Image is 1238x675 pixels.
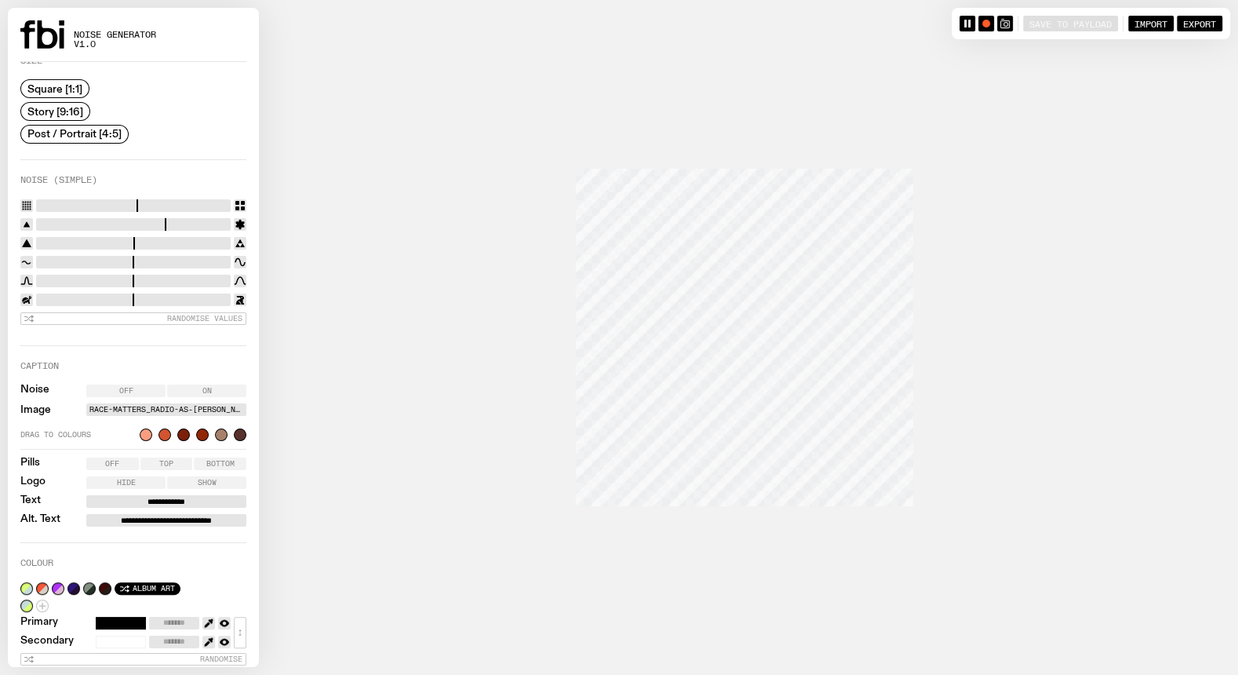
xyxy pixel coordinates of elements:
[234,617,246,648] button: ↕
[133,584,175,593] span: Album Art
[20,617,58,629] label: Primary
[20,458,40,470] label: Pills
[1134,18,1167,28] span: Import
[20,57,42,65] label: Size
[206,460,235,468] span: Bottom
[119,387,133,395] span: Off
[20,176,97,184] label: Noise (Simple)
[20,312,246,325] button: Randomise Values
[1183,18,1216,28] span: Export
[20,495,41,508] label: Text
[20,385,49,397] label: Noise
[159,460,173,468] span: Top
[105,460,119,468] span: Off
[27,83,82,95] span: Square [1:1]
[20,431,133,439] span: Drag to colours
[198,479,217,487] span: Show
[200,655,242,663] span: Randomise
[20,476,46,489] label: Logo
[1023,16,1118,31] button: Save to Payload
[115,582,180,595] button: Album Art
[20,559,53,567] label: Colour
[117,479,136,487] span: Hide
[27,128,122,140] span: Post / Portrait [4:5]
[1128,16,1174,31] button: Import
[20,514,60,527] label: Alt. Text
[20,636,74,648] label: Secondary
[20,362,59,370] label: Caption
[27,105,83,117] span: Story [9:16]
[202,387,212,395] span: On
[167,314,242,323] span: Randomise Values
[74,40,156,49] span: v1.0
[89,403,243,416] label: Race-Matters_Radio-As-[PERSON_NAME]-1600x2133.jpg
[74,31,156,39] span: Noise Generator
[1177,16,1222,31] button: Export
[1029,18,1112,28] span: Save to Payload
[20,405,51,415] label: Image
[20,653,246,666] button: Randomise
